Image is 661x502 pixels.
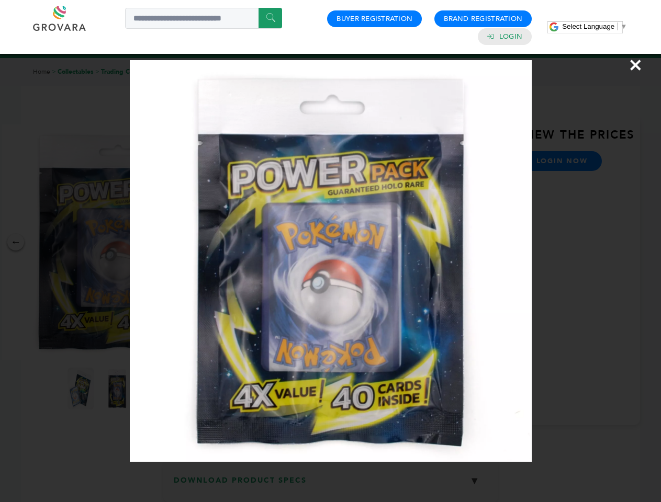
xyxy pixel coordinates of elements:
a: Login [499,32,522,41]
span: ▼ [620,22,627,30]
a: Buyer Registration [337,14,412,24]
img: Image Preview [130,60,532,462]
a: Brand Registration [444,14,522,24]
span: × [629,50,643,79]
input: Search a product or brand... [125,8,282,29]
a: Select Language​ [562,22,627,30]
span: Select Language [562,22,614,30]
